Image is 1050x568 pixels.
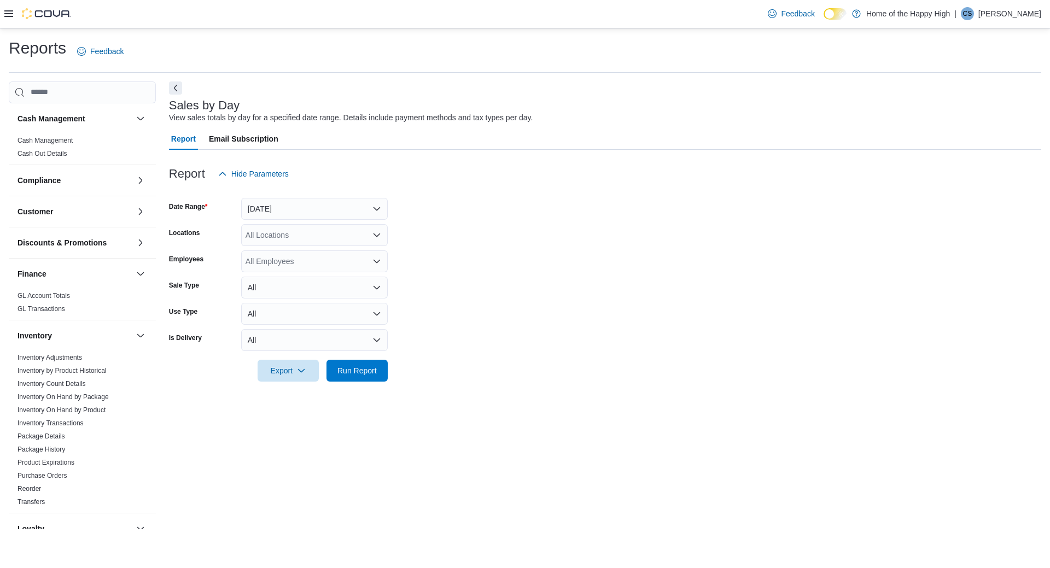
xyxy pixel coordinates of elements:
input: Dark Mode [824,8,847,20]
h3: Customer [17,206,53,217]
span: Package Details [17,432,65,441]
button: Export [258,360,319,382]
button: Cash Management [134,112,147,125]
a: Package History [17,446,65,453]
button: Hide Parameters [214,163,293,185]
a: Inventory by Product Historical [17,367,107,374]
span: Hide Parameters [231,168,289,179]
span: Feedback [90,46,124,57]
span: Cash Out Details [17,149,67,158]
div: Finance [9,289,156,320]
span: Inventory On Hand by Package [17,393,109,401]
h3: Report [169,167,205,180]
button: Discounts & Promotions [17,237,132,248]
label: Employees [169,255,203,263]
h3: Finance [17,268,46,279]
a: Purchase Orders [17,472,67,479]
button: Open list of options [372,257,381,266]
button: Compliance [17,175,132,186]
h3: Compliance [17,175,61,186]
span: CS [963,7,972,20]
p: [PERSON_NAME] [978,7,1041,20]
button: All [241,303,388,325]
span: Email Subscription [209,128,278,150]
h3: Cash Management [17,113,85,124]
span: Product Expirations [17,458,74,467]
p: Home of the Happy High [866,7,950,20]
button: All [241,277,388,298]
span: Feedback [781,8,814,19]
span: Inventory On Hand by Product [17,406,106,414]
a: Feedback [73,40,128,62]
button: Cash Management [17,113,132,124]
a: GL Account Totals [17,292,70,300]
span: Report [171,128,196,150]
a: GL Transactions [17,305,65,313]
a: Feedback [763,3,819,25]
button: Compliance [134,174,147,187]
button: Finance [17,268,132,279]
a: Product Expirations [17,459,74,466]
label: Sale Type [169,281,199,290]
button: Finance [134,267,147,280]
a: Inventory Adjustments [17,354,82,361]
span: Export [264,360,312,382]
label: Locations [169,229,200,237]
button: All [241,329,388,351]
p: | [954,7,956,20]
a: Transfers [17,498,45,506]
button: Customer [134,205,147,218]
label: Date Range [169,202,208,211]
a: Inventory On Hand by Package [17,393,109,401]
h3: Sales by Day [169,99,240,112]
button: Run Report [326,360,388,382]
a: Reorder [17,485,41,493]
a: Inventory Count Details [17,380,86,388]
span: Inventory Adjustments [17,353,82,362]
button: Discounts & Promotions [134,236,147,249]
div: View sales totals by day for a specified date range. Details include payment methods and tax type... [169,112,533,124]
button: Customer [17,206,132,217]
a: Cash Out Details [17,150,67,157]
button: Inventory [134,329,147,342]
div: Inventory [9,351,156,513]
div: Christine Sommerville [961,7,974,20]
button: Loyalty [134,522,147,535]
button: [DATE] [241,198,388,220]
button: Inventory [17,330,132,341]
span: Transfers [17,497,45,506]
span: Package History [17,445,65,454]
h3: Inventory [17,330,52,341]
a: Inventory On Hand by Product [17,406,106,414]
button: Loyalty [17,523,132,534]
span: Inventory Transactions [17,419,84,428]
a: Package Details [17,432,65,440]
label: Is Delivery [169,333,202,342]
img: Cova [22,8,71,19]
h3: Loyalty [17,523,44,534]
a: Cash Management [17,137,73,144]
span: Run Report [337,365,377,376]
span: Cash Management [17,136,73,145]
button: Next [169,81,182,95]
label: Use Type [169,307,197,316]
a: Inventory Transactions [17,419,84,427]
div: Cash Management [9,134,156,165]
h1: Reports [9,37,66,59]
button: Open list of options [372,231,381,239]
h3: Discounts & Promotions [17,237,107,248]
